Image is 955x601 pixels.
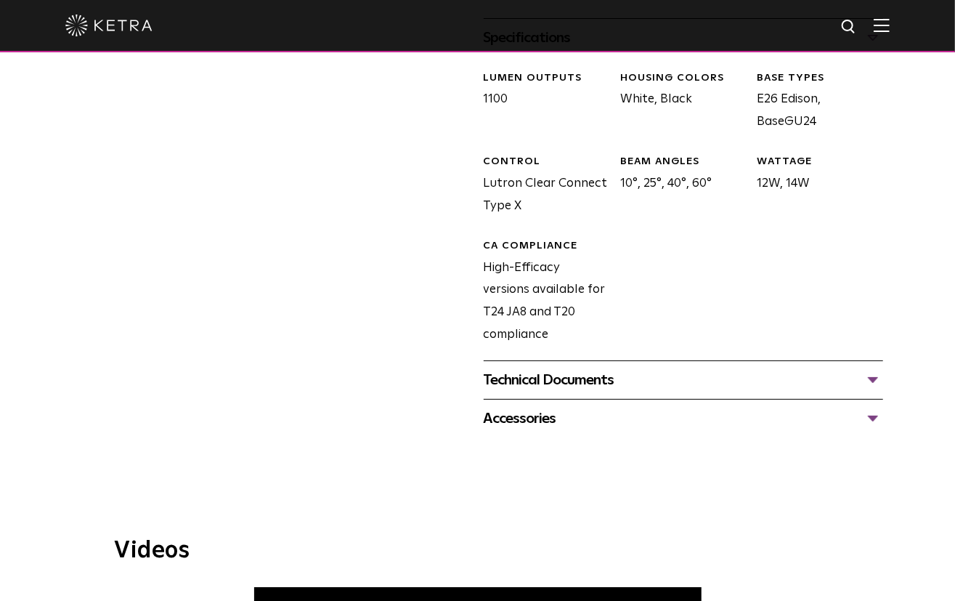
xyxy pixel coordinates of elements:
[65,15,153,36] img: ketra-logo-2019-white
[473,239,610,346] div: High-Efficacy versions available for T24 JA8 and T20 compliance
[473,155,610,217] div: Lutron Clear Connect Type X
[747,71,884,134] div: E26 Edison, BaseGU24
[609,155,747,217] div: 10°, 25°, 40°, 60°
[484,155,610,169] div: CONTROL
[840,18,858,36] img: search icon
[620,71,747,86] div: HOUSING COLORS
[484,407,884,430] div: Accessories
[115,539,841,562] h3: Videos
[609,71,747,134] div: White, Black
[874,18,890,32] img: Hamburger%20Nav.svg
[484,71,610,86] div: LUMEN OUTPUTS
[484,239,610,254] div: CA Compliance
[620,155,747,169] div: BEAM ANGLES
[757,71,884,86] div: BASE TYPES
[484,368,884,392] div: Technical Documents
[757,155,884,169] div: WATTAGE
[473,71,610,134] div: 1100
[747,155,884,217] div: 12W, 14W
